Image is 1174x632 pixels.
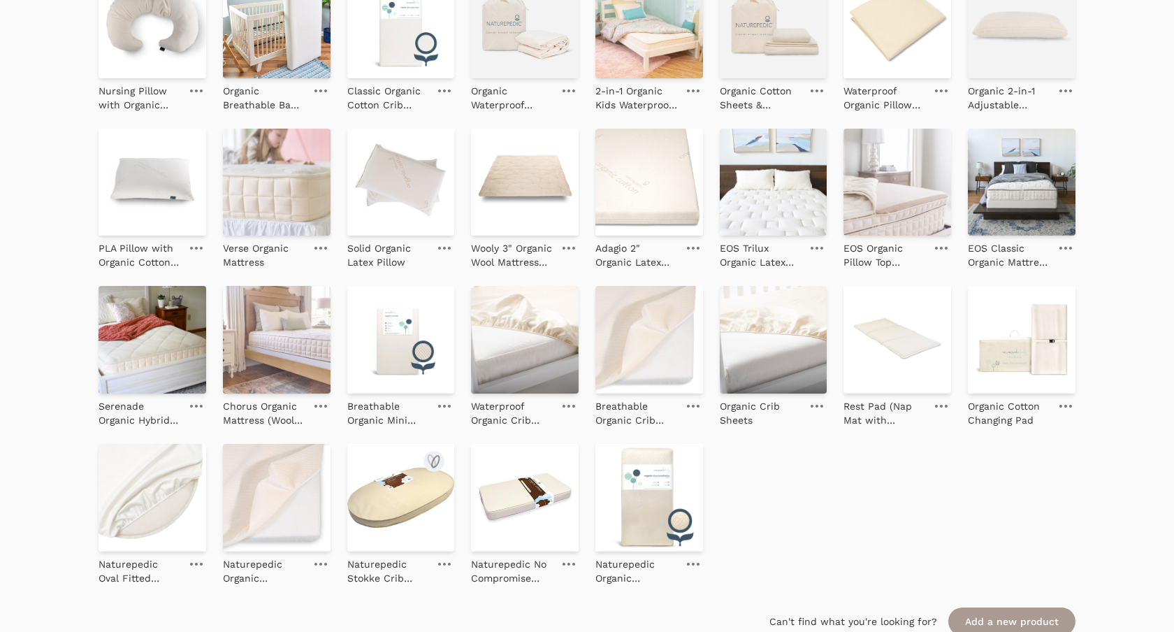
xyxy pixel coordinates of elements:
p: Organic Crib Sheets [720,399,802,427]
img: Waterproof Organic Crib Mattress Protector Pad [471,286,579,394]
p: Wooly 3" Organic Wool Mattress Topper [471,241,553,269]
a: EOS Classic Organic Mattress (Customizable Mattress) [968,236,1050,269]
a: Naturepedic Organic Breathable Ultra 2-Stage Crib Mattress [595,552,678,585]
p: Serenade Organic Hybrid Mattress [99,399,181,427]
img: Naturepedic Organic Breathable Ultra 2-Stage Crib Mattress [595,444,703,552]
p: Naturepedic Oval Fitted White [99,557,181,585]
p: Naturepedic No Compromise Organic Classic 150 Seamless Crib Mattress 2 Stage [471,557,553,585]
a: Organic 2-in-1 Adjustable Shredded Latex Pillow [968,78,1050,112]
a: Organic Breathable Baby Crib Mattress (2-Stage) [223,78,305,112]
p: Adagio 2" Organic Latex Mattress Topper [595,241,678,269]
a: Adagio 2" Organic Latex Mattress Topper [595,236,678,269]
p: Organic Cotton Changing Pad [968,399,1050,427]
a: Classic Organic Cotton Crib Mattress [347,78,430,112]
a: EOS Trilux Organic Latex Mattress [720,236,802,269]
p: Breathable Organic Crib Mattress Cover [595,399,678,427]
p: 2-in-1 Organic Kids Waterproof Mattress [595,84,678,112]
p: EOS Trilux Organic Latex Mattress [720,241,802,269]
a: Serenade Organic Hybrid Mattress [99,394,181,427]
img: EOS Organic Pillow Top Mattress [843,129,951,236]
p: Breathable Organic Mini Crib Mattress [347,399,430,427]
a: Naturepedic Oval Fitted White [99,552,181,585]
img: Organic Crib Sheets [720,286,827,394]
p: Classic Organic Cotton Crib Mattress [347,84,430,112]
img: EOS Classic Organic Mattress (Customizable Mattress) [968,129,1075,236]
img: Adagio 2" Organic Latex Mattress Topper [595,129,703,236]
a: Naturepedic No Compromise Organic Classic 150 Seamless Crib Mattress 2 Stage [471,552,553,585]
a: EOS Organic Pillow Top Mattress [843,236,926,269]
img: Serenade Organic Hybrid Mattress [99,286,206,394]
a: 2-in-1 Organic Kids Waterproof Mattress [595,78,678,112]
a: Breathable Organic Crib Mattress Cover [595,394,678,427]
p: Chorus Organic Mattress (Wool & Cotton Mattress) [223,399,305,427]
img: Naturepedic Organic Breathable Pad [223,444,331,552]
p: EOS Organic Pillow Top Mattress [843,241,926,269]
p: Waterproof Organic Crib Mattress Protector Pad [471,399,553,427]
a: Organic Cotton Changing Pad [968,394,1050,427]
p: Solid Organic Latex Pillow [347,241,430,269]
p: Organic 2-in-1 Adjustable Shredded Latex Pillow [968,84,1050,112]
img: Verse Organic Mattress [223,129,331,236]
a: Waterproof Organic Pillow Protector [843,78,926,112]
img: Solid Organic Latex Pillow [347,129,455,236]
a: Chorus Organic Mattress (Wool & Cotton Mattress) [223,394,305,427]
p: PLA Pillow with Organic Cotton Fabric [99,241,181,269]
a: Rest Pad (Nap Mat with Organic Cover) [843,394,926,427]
p: Naturepedic Stokke Crib Organic Infant Mattress [347,557,430,585]
p: Nursing Pillow with Organic Fabric + Waterproof Cover [99,84,181,112]
p: Rest Pad (Nap Mat with Organic Cover) [843,399,926,427]
img: Naturepedic No Compromise Organic Classic 150 Seamless Crib Mattress 2 Stage [471,444,579,552]
img: Breathable Organic Mini Crib Mattress [347,286,455,394]
p: Organic Breathable Baby Crib Mattress (2-Stage) [223,84,305,112]
a: PLA Pillow with Organic Cotton Fabric [99,236,181,269]
img: EOS Trilux Organic Latex Mattress [720,129,827,236]
p: Naturepedic Organic Breathable Pad [223,557,305,585]
a: Verse Organic Mattress [223,236,305,269]
a: Nursing Pillow with Organic Fabric + Waterproof Cover [99,78,181,112]
p: Verse Organic Mattress [223,241,305,269]
img: PLA Pillow with Organic Cotton Fabric [99,129,206,236]
img: Breathable Organic Crib Mattress Cover [595,286,703,394]
img: Wooly 3" Organic Wool Mattress Topper [471,129,579,236]
img: Naturepedic Stokke Crib Organic Infant Mattress [347,444,455,552]
img: Naturepedic Oval Fitted White [99,444,206,552]
a: Naturepedic Organic Breathable Pad [223,552,305,585]
a: Naturepedic Stokke Crib Organic Infant Mattress [347,552,430,585]
span: Can't find what you're looking for? [769,615,937,629]
a: Solid Organic Latex Pillow [347,236,430,269]
img: Chorus Organic Mattress (Wool & Cotton Mattress) [223,286,331,394]
p: EOS Classic Organic Mattress (Customizable Mattress) [968,241,1050,269]
a: Waterproof Organic Crib Mattress Protector Pad [471,394,553,427]
a: Organic Waterproof Mattress Protector [471,78,553,112]
a: Breathable Organic Mini Crib Mattress [347,394,430,427]
a: Wooly 3" Organic Wool Mattress Topper [471,236,553,269]
p: Organic Cotton Sheets & Pillowcases [720,84,802,112]
img: Organic Cotton Changing Pad [968,286,1075,394]
p: Waterproof Organic Pillow Protector [843,84,926,112]
p: Organic Waterproof Mattress Protector [471,84,553,112]
a: Organic Crib Sheets [720,394,802,427]
img: Rest Pad (Nap Mat with Organic Cover) [843,286,951,394]
p: Naturepedic Organic Breathable Ultra 2-Stage Crib Mattress [595,557,678,585]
